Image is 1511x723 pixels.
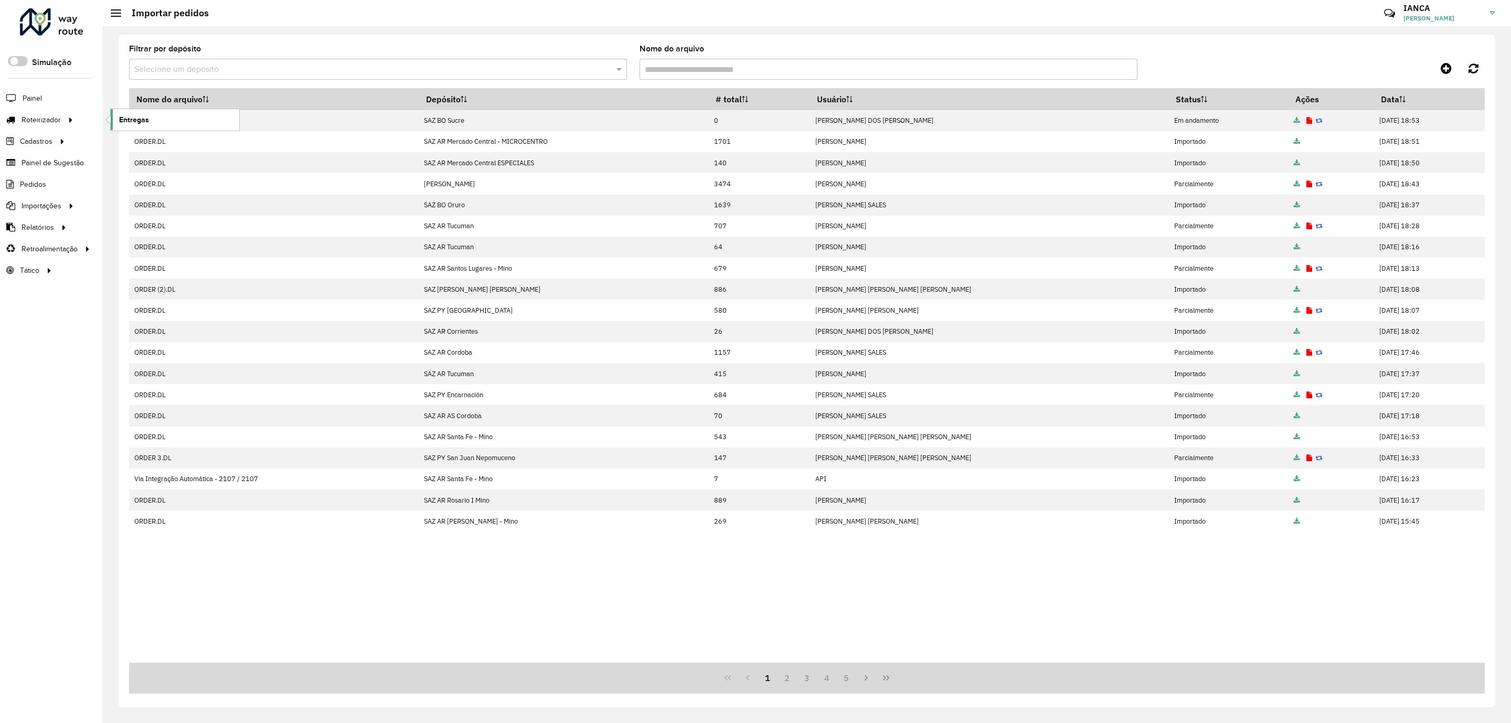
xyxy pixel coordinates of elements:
a: Arquivo completo [1294,453,1300,462]
a: Exibir log de erros [1306,179,1312,188]
td: 1639 [709,195,810,216]
a: Arquivo completo [1294,411,1300,420]
td: SAZ PY San Juan Nepomuceno [419,448,709,469]
td: SAZ AR Rosario I Mino [419,490,709,511]
td: SAZ AR Tucuman [419,237,709,258]
td: API [810,469,1168,490]
a: Arquivo completo [1294,517,1300,526]
a: Arquivo completo [1294,200,1300,209]
td: [PERSON_NAME] [810,131,1168,152]
a: Contato Rápido [1378,2,1401,25]
td: Parcialmente [1168,258,1288,279]
td: ORDER.DL [129,152,419,173]
a: Exibir log de erros [1306,453,1312,462]
label: Simulação [32,56,71,69]
td: 0 [709,110,810,131]
td: [PERSON_NAME] [PERSON_NAME] [PERSON_NAME] [810,427,1168,448]
td: [DATE] 18:50 [1374,152,1485,173]
td: [DATE] 18:08 [1374,279,1485,300]
td: [DATE] 18:13 [1374,258,1485,279]
td: ORDER.DL [129,300,419,321]
td: Em andamento [1168,110,1288,131]
td: [PERSON_NAME] DOS [PERSON_NAME] [810,321,1168,342]
td: [DATE] 17:18 [1374,405,1485,426]
button: 3 [797,668,817,688]
td: SAZ AR Mercado Central - MICROCENTRO [419,131,709,152]
td: [PERSON_NAME] [810,216,1168,237]
td: SAZ AR Tucuman [419,363,709,384]
td: SAZ AR Cordoba [419,342,709,363]
a: Arquivo completo [1294,432,1300,441]
td: [PERSON_NAME] [810,152,1168,173]
td: ORDER.DL [129,511,419,531]
a: Reimportar [1315,306,1323,315]
a: Arquivo completo [1294,221,1300,230]
th: Usuário [810,88,1168,110]
a: Arquivo completo [1294,137,1300,146]
a: Reimportar [1315,264,1323,273]
td: 64 [709,237,810,258]
a: Reimportar [1315,179,1323,188]
td: 543 [709,427,810,448]
td: SAZ AR [PERSON_NAME] - Mino [419,511,709,531]
a: Arquivo completo [1294,242,1300,251]
th: Data [1374,88,1485,110]
a: Arquivo completo [1294,369,1300,378]
a: Reimportar [1315,390,1323,399]
td: ORDER.DL [129,405,419,426]
td: [DATE] 18:02 [1374,321,1485,342]
td: [PERSON_NAME] [PERSON_NAME] [PERSON_NAME] [810,448,1168,469]
td: 889 [709,490,810,511]
td: 269 [709,511,810,531]
td: [PERSON_NAME] [810,173,1168,194]
span: Tático [20,265,39,276]
button: 5 [837,668,857,688]
a: Arquivo completo [1294,327,1300,336]
td: SAZ AR Tucuman [419,216,709,237]
td: SAZ AR Corrientes [419,321,709,342]
label: Nome do arquivo [640,42,704,55]
td: 707 [709,216,810,237]
a: Reimportar [1315,453,1323,462]
td: SAZ AR Santa Fe - Mino [419,469,709,490]
td: Importado [1168,469,1288,490]
a: Arquivo completo [1294,306,1300,315]
td: [PERSON_NAME] SALES [810,195,1168,216]
a: Arquivo completo [1294,285,1300,294]
span: Entregas [119,114,149,125]
td: 1701 [709,131,810,152]
td: SAZ BO Oruro [419,195,709,216]
td: SAZ AR AS Cordoba [419,405,709,426]
td: [DATE] 15:45 [1374,511,1485,531]
td: [DATE] 18:28 [1374,216,1485,237]
td: ORDER.DL [129,490,419,511]
td: Importado [1168,427,1288,448]
a: Arquivo completo [1294,474,1300,483]
td: Parcialmente [1168,173,1288,194]
td: [DATE] 16:17 [1374,490,1485,511]
td: SAZ AR Santos Lugares - Mino [419,258,709,279]
td: [PERSON_NAME] [PERSON_NAME] [PERSON_NAME] [810,279,1168,300]
td: ORDER (2).DL [129,279,419,300]
th: Nome do arquivo [129,88,419,110]
td: Importado [1168,405,1288,426]
td: [PERSON_NAME] [PERSON_NAME] [810,300,1168,321]
a: Exibir log de erros [1306,116,1312,125]
td: Via Integração Automática - 2107 / 2107 [129,469,419,490]
a: Exibir log de erros [1306,390,1312,399]
td: Importado [1168,490,1288,511]
td: [PERSON_NAME] DOS [PERSON_NAME] [810,110,1168,131]
td: ORDER.DL [129,237,419,258]
td: Importado [1168,152,1288,173]
a: Exibir log de erros [1306,221,1312,230]
td: [PERSON_NAME] SALES [810,384,1168,405]
td: [DATE] 16:23 [1374,469,1485,490]
td: SAZ AR Santa Fe - Mino [419,427,709,448]
td: [DATE] 18:53 [1374,110,1485,131]
td: [DATE] 18:51 [1374,131,1485,152]
td: 147 [709,448,810,469]
a: Arquivo completo [1294,179,1300,188]
a: Arquivo completo [1294,264,1300,273]
td: Parcialmente [1168,384,1288,405]
a: Entregas [111,109,239,130]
